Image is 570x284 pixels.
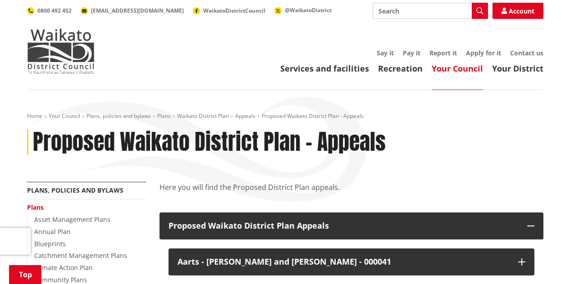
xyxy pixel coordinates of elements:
a: Your Council [49,112,80,120]
a: Apply for it [466,49,501,57]
a: Plans [157,112,171,120]
a: Account [492,3,543,19]
a: Say it [377,49,394,57]
h1: Proposed Waikato District Plan - Appeals [33,129,386,155]
span: [EMAIL_ADDRESS][DOMAIN_NAME] [91,7,184,14]
a: Climate Action Plan [34,263,93,272]
a: Your District [492,63,543,74]
span: @WaikatoDistrict [285,6,332,14]
button: Aarts - [PERSON_NAME] and [PERSON_NAME] - 000041 [169,248,534,275]
nav: breadcrumb [27,113,543,120]
span: Proposed Waikato District Plan - Appeals [262,112,364,120]
p: Here you will find the Proposed District Plan appeals. [160,182,543,203]
a: Appeals [235,112,255,120]
p: Proposed Waikato District Plan Appeals [169,221,518,230]
a: Community Plans [34,275,87,284]
a: Top [9,265,41,284]
a: Catchment Management Plans [34,251,127,260]
a: Services and facilities [280,63,369,74]
a: Plans [27,203,44,212]
span: WaikatoDistrictCouncil [203,7,265,14]
a: Plans, policies and bylaws [27,186,123,194]
a: @WaikatoDistrict [274,6,332,14]
a: Plans, policies and bylaws [87,112,151,120]
a: 0800 492 452 [27,7,72,14]
a: Asset Management Plans [34,215,110,224]
a: Annual Plan [34,227,71,236]
img: Waikato District Council - Te Kaunihera aa Takiwaa o Waikato [27,29,95,74]
a: Report it [429,49,457,57]
a: Home [27,112,42,120]
a: Waikato District Plan [177,112,229,120]
a: Recreation [378,63,423,74]
span: 0800 492 452 [37,7,72,14]
a: [EMAIL_ADDRESS][DOMAIN_NAME] [81,7,184,14]
a: Contact us [510,49,543,57]
button: Proposed Waikato District Plan Appeals [160,212,543,239]
iframe: Messenger Launcher [529,246,561,279]
a: Blueprints [34,239,66,248]
a: WaikatoDistrictCouncil [193,7,265,14]
div: Aarts - [PERSON_NAME] and [PERSON_NAME] - 000041 [178,257,509,266]
input: Search input [373,3,488,19]
a: Pay it [403,49,420,57]
a: Your Council [432,63,483,74]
